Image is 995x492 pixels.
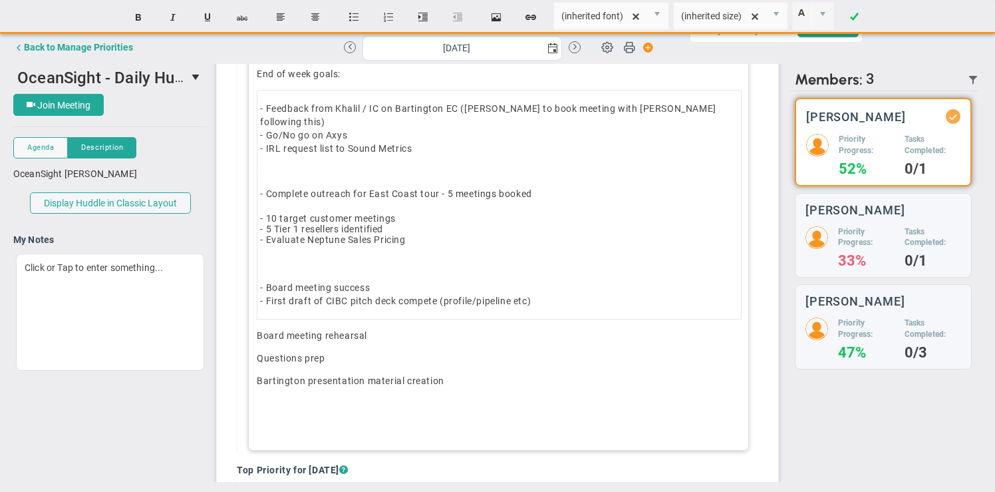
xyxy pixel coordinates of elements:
h4: 0/3 [905,347,961,359]
p: Board meeting rehearsal [257,329,740,342]
span: OceanSight [PERSON_NAME] [13,168,137,179]
div: Back to Manage Priorities [24,42,133,53]
button: Insert image [480,5,512,30]
h4: 0/1 [905,255,961,267]
span: Action Button [637,39,654,57]
span: Huddle Settings [595,34,620,59]
span: select [543,37,561,60]
span: Filter Updated Members [968,75,978,85]
span: Agenda [27,142,54,153]
button: Italic [157,5,189,30]
span: select [765,3,787,29]
h3: [PERSON_NAME] [805,204,905,216]
span: Members: [795,71,863,89]
button: Agenda [13,137,68,158]
h5: Priority Progress: [839,134,895,156]
img: 204747.Person.photo [805,226,828,249]
img: 206891.Person.photo [805,318,828,340]
h4: Top Priority for [DATE] [237,464,752,476]
p: - Feedback from Khalil / IC on Bartington EC ([PERSON_NAME] to book meeting with [PERSON_NAME] fo... [260,102,738,155]
h3: [PERSON_NAME] [806,111,906,123]
google-sheets-html-origin: End of week goals: [257,69,341,79]
p: Questions prep [257,352,740,365]
span: Current selected color is rgba(255, 255, 255, 0) [792,2,834,30]
p: - Complete outreach for East Coast tour - 5 meetings booked [260,187,738,200]
button: Back to Manage Priorities [13,34,133,61]
div: Click or Tap to enter something... [16,254,204,371]
button: Underline [192,5,223,30]
span: select [811,3,833,29]
button: Display Huddle in Classic Layout [30,192,191,214]
input: Font Size [674,3,766,29]
span: Join Meeting [37,100,90,111]
button: Bold [122,5,154,30]
p: Bartington presentation material creation [257,374,740,387]
h5: Tasks Completed: [905,318,961,340]
button: Insert ordered list [372,5,404,30]
h3: [PERSON_NAME] [805,295,905,308]
button: Join Meeting [13,94,104,116]
div: Updated Status [948,112,958,121]
h4: 0/1 [905,163,960,175]
td: - 10 target customer meetings - 5 Tier 1 resellers identified - Evaluate Neptune Sales Pricing [257,212,741,248]
span: select [646,3,668,29]
button: Center text [299,5,331,30]
span: Print Huddle [623,41,635,59]
h4: 52% [839,163,895,175]
button: Description [68,137,136,158]
button: Insert hyperlink [515,5,547,30]
button: Indent [407,5,439,30]
span: Description [81,142,123,153]
h4: My Notes [13,234,207,246]
h4: 47% [838,347,895,359]
span: OceanSight - Daily Huddle [17,67,206,87]
span: 3 [866,71,875,89]
input: Font Name [554,3,646,29]
button: Align text left [265,5,297,30]
a: Done! [838,5,870,30]
p: - Board meeting success - First draft of CIBC pitch deck compete (profile/pipeline etc) [260,281,738,308]
span: select [187,66,208,89]
h5: Priority Progress: [838,318,895,340]
h5: Tasks Completed: [905,134,960,156]
h5: Tasks Completed: [905,226,961,249]
img: 204746.Person.photo [806,134,829,156]
button: Insert unordered list [338,5,370,30]
h5: Priority Progress: [838,226,895,249]
h4: 33% [838,255,895,267]
button: Strikethrough [226,5,258,30]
